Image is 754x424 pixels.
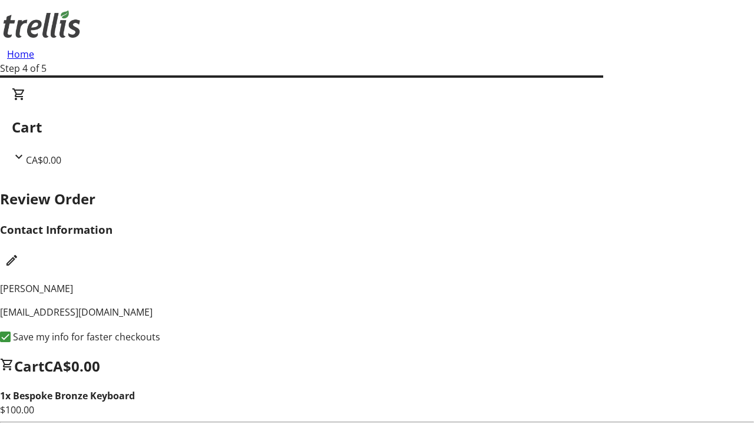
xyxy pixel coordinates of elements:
h2: Cart [12,117,742,138]
span: CA$0.00 [26,154,61,167]
div: CartCA$0.00 [12,87,742,167]
span: Cart [14,356,44,376]
span: CA$0.00 [44,356,100,376]
label: Save my info for faster checkouts [11,330,160,344]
